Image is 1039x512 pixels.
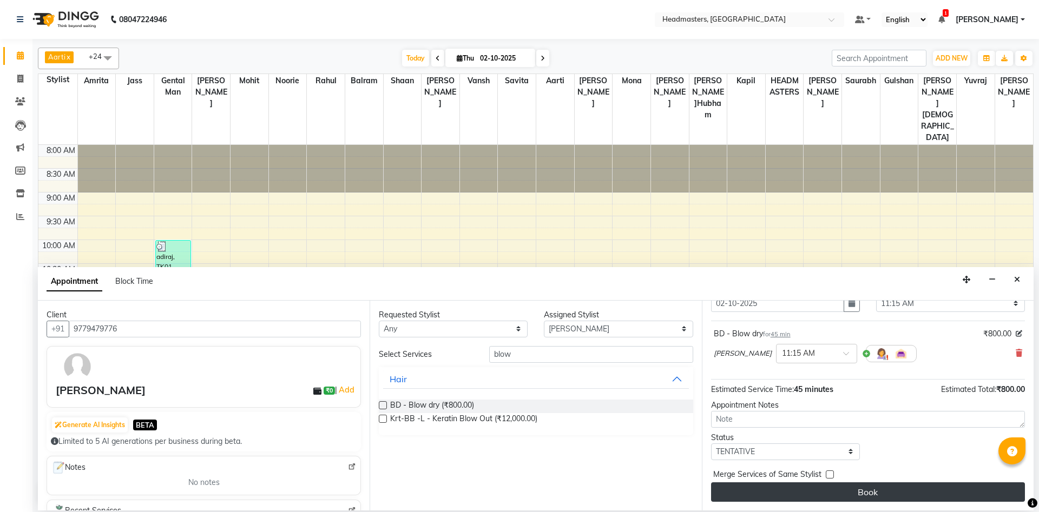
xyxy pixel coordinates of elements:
div: Appointment Notes [711,400,1025,411]
span: [PERSON_NAME]hubham [689,74,727,122]
div: 10:30 AM [40,264,77,275]
span: Krt-BB -L - Keratin Blow Out (₹12,000.00) [390,413,537,427]
span: Block Time [115,276,153,286]
small: for [763,330,791,338]
div: Client [47,309,361,321]
span: [PERSON_NAME] [714,348,772,359]
div: 8:00 AM [44,145,77,156]
div: 9:00 AM [44,192,77,204]
b: 08047224946 [119,4,167,35]
input: 2025-10-02 [477,50,531,67]
span: [PERSON_NAME] [995,74,1034,110]
img: Interior.png [895,347,908,360]
span: Gulshan [880,74,918,88]
button: Hair [383,369,688,389]
span: BD - Blow dry (₹800.00) [390,400,474,413]
img: Hairdresser.png [875,347,888,360]
div: Assigned Stylist [544,309,693,321]
a: x [65,52,70,61]
span: [PERSON_NAME] [651,74,689,110]
i: Edit price [1016,330,1022,337]
span: Vansh [460,74,498,88]
span: Merge Services of Same Stylist [713,469,821,482]
span: Notes [51,461,86,475]
input: Search by service name [489,346,693,363]
span: Jass [116,74,154,88]
span: Appointment [47,272,102,291]
span: [PERSON_NAME][DEMOGRAPHIC_DATA] [918,74,956,144]
span: [PERSON_NAME] [575,74,613,110]
span: +24 [89,52,110,61]
span: | [335,383,356,396]
button: Close [1009,271,1025,288]
input: Search Appointment [832,50,926,67]
a: Add [337,383,356,396]
div: 8:30 AM [44,169,77,180]
span: Aarti [536,74,574,88]
span: 1 [943,9,949,17]
span: HEADMASTERS [766,74,804,99]
span: [PERSON_NAME] [956,14,1018,25]
div: Status [711,432,860,443]
div: Requested Stylist [379,309,528,321]
button: Generate AI Insights [52,417,128,433]
div: adiraj, TK01, 10:00 AM-11:45 AM, HCG - Hair Cut by Senior Hair Stylist,[PERSON_NAME] Beard [156,241,190,322]
span: Rahul [307,74,345,88]
span: Thu [454,54,477,62]
img: logo [28,4,102,35]
span: Gental Man [154,74,192,99]
span: ₹800.00 [983,328,1011,340]
span: Balram [345,74,383,88]
span: Mona [613,74,650,88]
input: yyyy-mm-dd [711,295,844,312]
span: 45 minutes [794,384,833,394]
span: ₹0 [324,387,335,395]
span: 45 min [771,330,791,338]
span: [PERSON_NAME] [804,74,841,110]
span: Mohit [231,74,268,88]
a: 1 [938,15,945,24]
div: Limited to 5 AI generations per business during beta. [51,436,357,447]
div: 9:30 AM [44,216,77,228]
div: Select Services [371,349,481,360]
span: Saurabh [842,74,880,88]
span: Kapil [727,74,765,88]
span: ₹800.00 [996,384,1025,394]
div: BD - Blow dry [714,328,791,340]
span: Estimated Total: [941,384,996,394]
span: BETA [133,420,157,430]
span: [PERSON_NAME] [192,74,230,110]
img: avatar [62,351,93,382]
span: Noorie [269,74,307,88]
span: Estimated Service Time: [711,384,794,394]
div: [PERSON_NAME] [56,382,146,398]
span: Yuvraj [957,74,995,88]
span: ADD NEW [936,54,968,62]
span: No notes [188,477,220,488]
button: ADD NEW [933,51,970,66]
div: Stylist [38,74,77,85]
span: Shaan [384,74,422,88]
button: +91 [47,321,69,337]
input: Search by Name/Mobile/Email/Code [69,321,361,337]
button: Book [711,482,1025,502]
div: Hair [390,373,407,385]
span: [PERSON_NAME] [422,74,459,110]
span: Savita [498,74,536,88]
span: Amrita [78,74,116,88]
span: Aarti [48,52,65,61]
span: Today [402,50,429,67]
div: 10:00 AM [40,240,77,251]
